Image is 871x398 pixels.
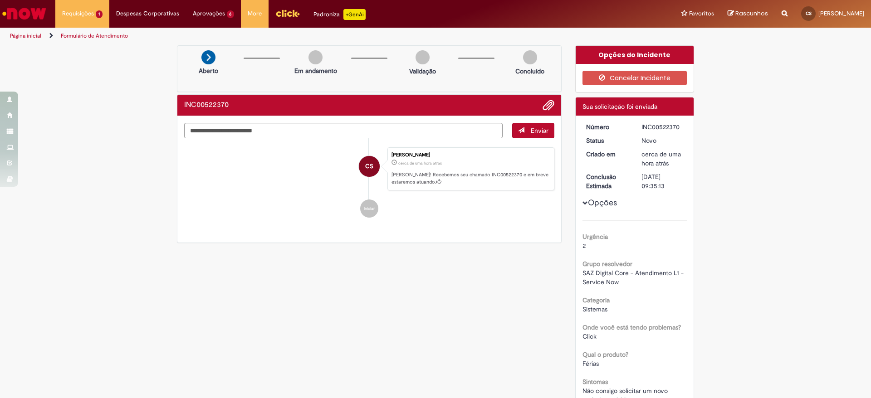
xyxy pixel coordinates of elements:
[582,350,628,359] b: Qual o produto?
[582,102,657,111] span: Sua solicitação foi enviada
[184,147,554,191] li: Cristiano Marques Silva
[543,99,554,111] button: Adicionar anexos
[818,10,864,17] span: [PERSON_NAME]
[308,50,323,64] img: img-circle-grey.png
[641,172,684,190] div: [DATE] 09:35:13
[199,66,218,75] p: Aberto
[579,172,635,190] dt: Conclusão Estimada
[227,10,235,18] span: 6
[116,9,179,18] span: Despesas Corporativas
[582,233,608,241] b: Urgência
[62,9,94,18] span: Requisições
[689,9,714,18] span: Favoritos
[582,305,607,313] span: Sistemas
[248,9,262,18] span: More
[735,9,768,18] span: Rascunhos
[398,160,442,166] time: 28/08/2025 16:35:13
[641,150,681,167] span: cerca de uma hora atrás
[201,50,215,64] img: arrow-next.png
[10,32,41,39] a: Página inicial
[582,242,586,250] span: 2
[275,6,300,20] img: click_logo_yellow_360x200.png
[515,67,544,76] p: Concluído
[582,296,610,304] b: Categoria
[512,123,554,138] button: Enviar
[641,136,684,145] div: Novo
[582,269,685,286] span: SAZ Digital Core - Atendimento L1 - Service Now
[391,171,549,185] p: [PERSON_NAME]! Recebemos seu chamado INC00522370 e em breve estaremos atuando.
[523,50,537,64] img: img-circle-grey.png
[531,126,548,135] span: Enviar
[409,67,436,76] p: Validação
[343,9,366,20] p: +GenAi
[576,46,694,64] div: Opções do Incidente
[582,359,599,368] span: Férias
[641,150,684,168] div: 28/08/2025 16:35:13
[359,156,380,177] div: Cristiano Marques Silva
[728,10,768,18] a: Rascunhos
[641,150,681,167] time: 28/08/2025 16:35:13
[582,260,632,268] b: Grupo resolvedor
[641,122,684,131] div: INC00522370
[391,152,549,158] div: [PERSON_NAME]
[184,138,554,227] ul: Histórico de tíquete
[582,332,597,340] span: Click
[582,378,608,386] b: Sintomas
[416,50,430,64] img: img-circle-grey.png
[313,9,366,20] div: Padroniza
[365,155,373,177] span: CS
[579,150,635,159] dt: Criado em
[582,323,681,331] b: Onde você está tendo problemas?
[1,5,48,23] img: ServiceNow
[193,9,225,18] span: Aprovações
[61,32,128,39] a: Formulário de Atendimento
[96,10,103,18] span: 1
[184,101,229,109] h2: INC00522370 Histórico de tíquete
[579,122,635,131] dt: Número
[398,160,442,166] span: cerca de uma hora atrás
[184,123,503,138] textarea: Digite sua mensagem aqui...
[806,10,812,16] span: CS
[294,66,337,75] p: Em andamento
[579,136,635,145] dt: Status
[7,28,574,44] ul: Trilhas de página
[582,71,687,85] button: Cancelar Incidente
